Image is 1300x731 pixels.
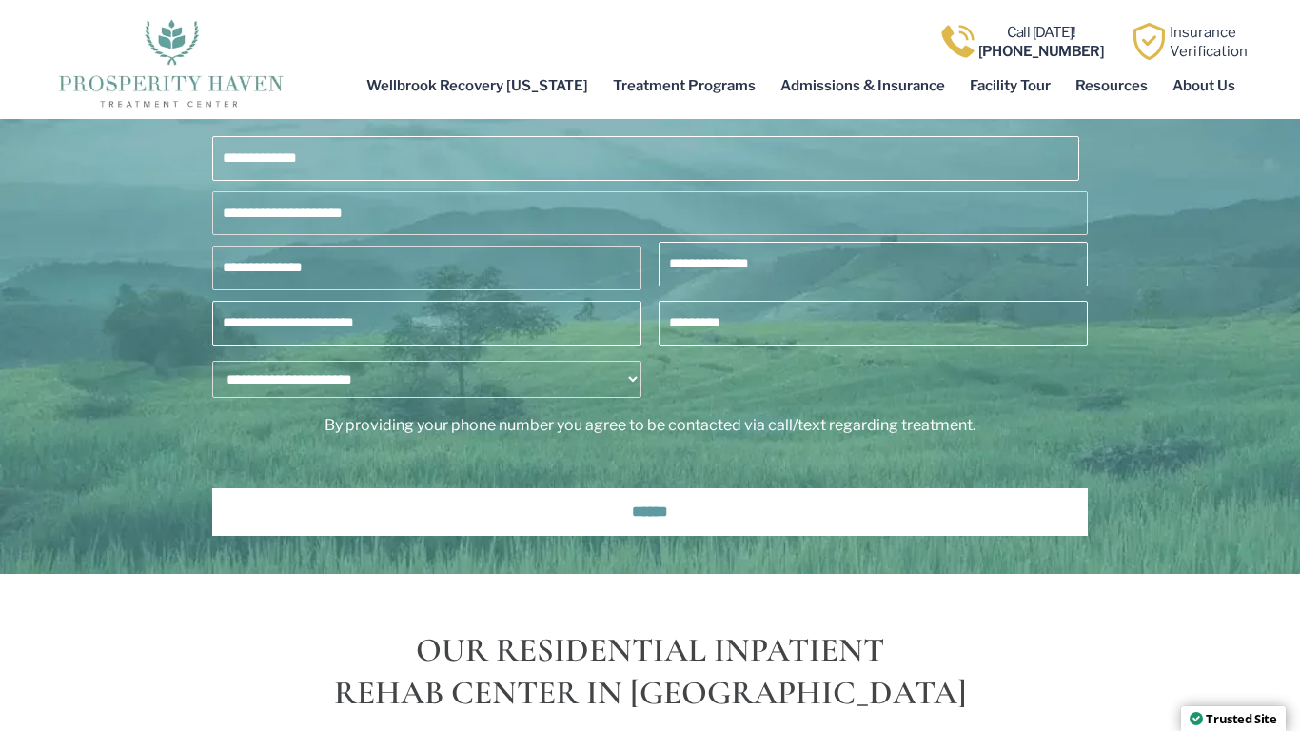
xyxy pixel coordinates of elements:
[939,23,976,60] img: Call one of Prosperity Haven's dedicated counselors today so we can help you overcome addiction
[1131,23,1168,60] img: Learn how Prosperity Haven, a verified substance abuse center can help you overcome your addiction
[1063,64,1160,108] a: Resources
[768,64,957,108] a: Admissions & Insurance
[1160,64,1248,108] a: About Us
[103,629,1197,716] h2: OUR RESIDENTIAL INPATIENT REHAB CENTER IN [GEOGRAPHIC_DATA]
[1170,24,1248,60] a: InsuranceVerification
[978,43,1105,60] b: [PHONE_NUMBER]
[103,87,1197,540] div: ​
[978,24,1105,60] a: Call [DATE]![PHONE_NUMBER]
[957,64,1063,108] a: Facility Tour
[325,416,975,434] span: By providing your phone number you agree to be contacted via call/text regarding treatment.
[52,14,289,109] img: The logo for Prosperity Haven Addiction Recovery Center.
[354,64,601,108] a: Wellbrook Recovery [US_STATE]
[601,64,768,108] a: Treatment Programs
